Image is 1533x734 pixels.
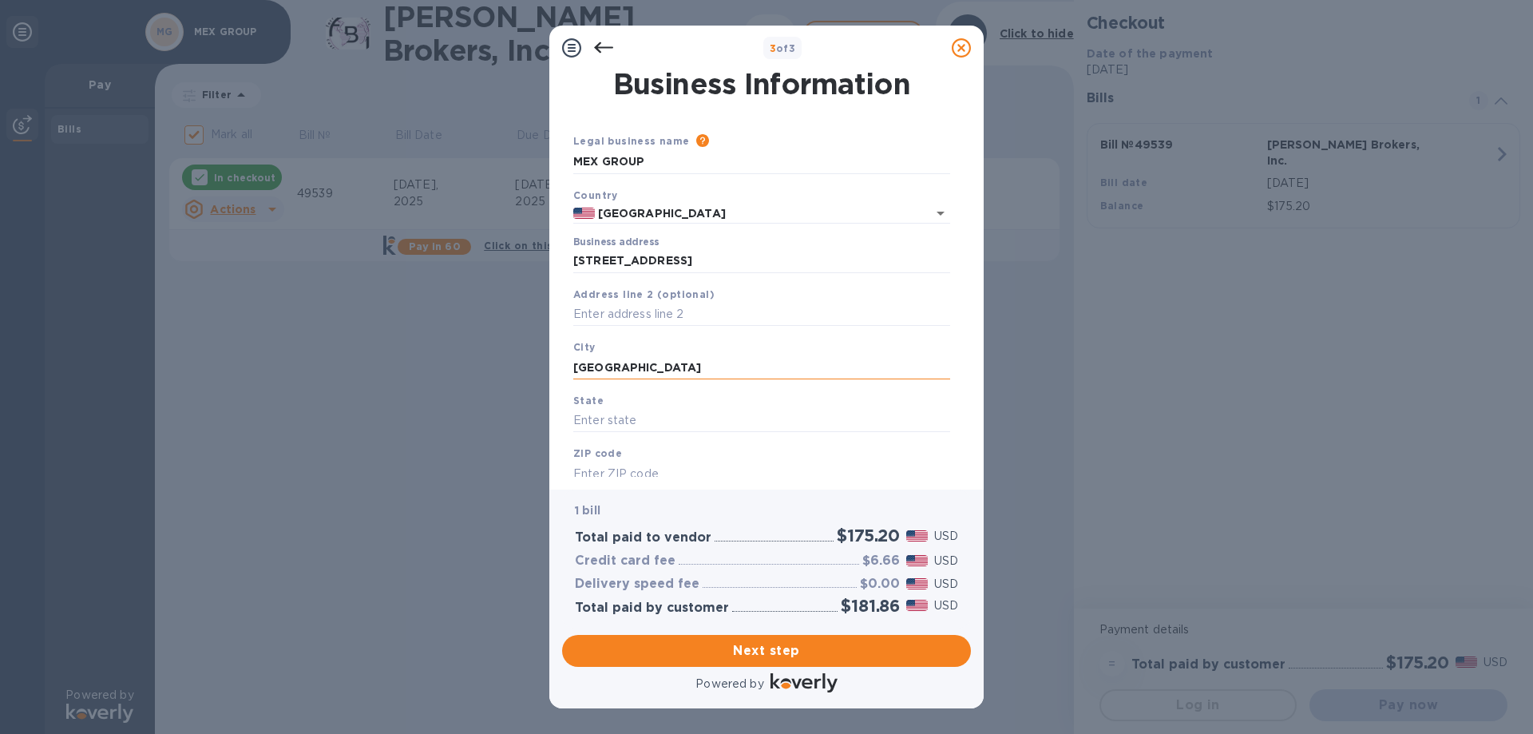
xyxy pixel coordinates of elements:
[573,409,950,433] input: Enter state
[860,577,900,592] h3: $0.00
[906,530,928,542] img: USD
[837,526,900,546] h2: $175.20
[575,530,711,546] h3: Total paid to vendor
[770,673,838,692] img: Logo
[573,150,950,174] input: Enter legal business name
[934,528,958,545] p: USD
[570,67,953,101] h1: Business Information
[906,555,928,566] img: USD
[575,601,729,616] h3: Total paid by customer
[934,597,958,614] p: USD
[841,596,900,616] h2: $181.86
[934,576,958,593] p: USD
[575,577,699,592] h3: Delivery speed fee
[573,303,950,327] input: Enter address line 2
[595,204,905,224] input: Select country
[906,600,928,611] img: USD
[575,504,600,517] b: 1 bill
[573,355,950,379] input: Enter city
[573,288,715,300] b: Address line 2 (optional)
[575,553,675,569] h3: Credit card fee
[770,42,796,54] b: of 3
[562,635,971,667] button: Next step
[695,676,763,692] p: Powered by
[573,447,622,459] b: ZIP code
[573,135,690,147] b: Legal business name
[573,238,659,248] label: Business address
[573,208,595,219] img: US
[929,202,952,224] button: Open
[934,553,958,569] p: USD
[770,42,776,54] span: 3
[862,553,900,569] h3: $6.66
[573,189,618,201] b: Country
[573,249,950,273] input: Enter address
[575,641,958,661] span: Next step
[906,578,928,589] img: USD
[573,341,596,353] b: City
[573,395,604,407] b: State
[573,462,950,486] input: Enter ZIP code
